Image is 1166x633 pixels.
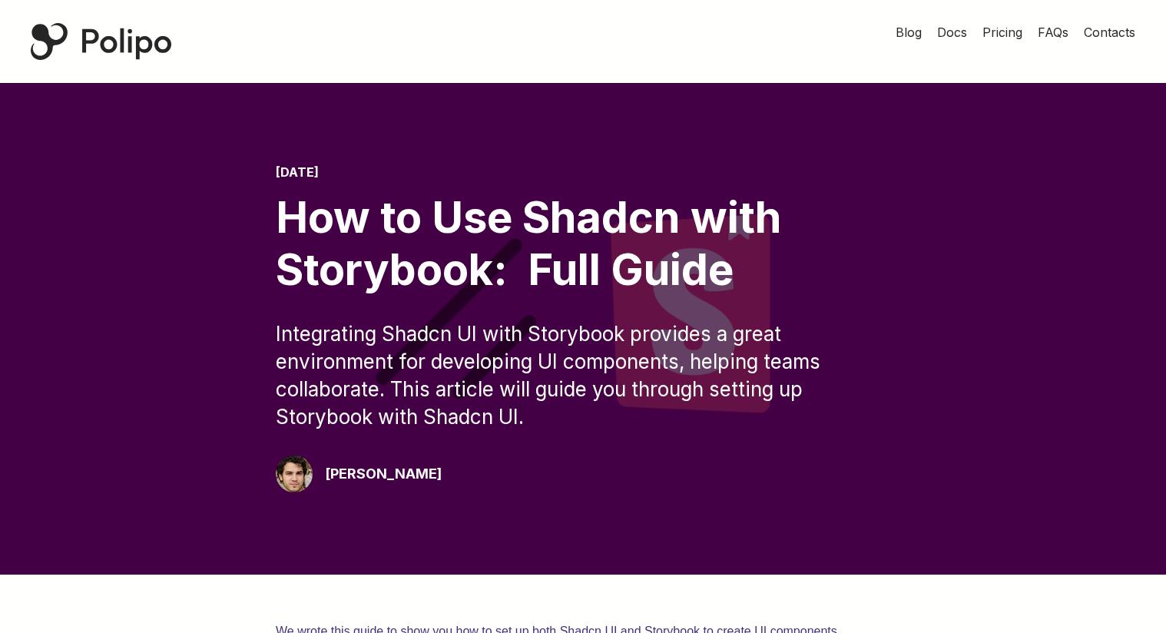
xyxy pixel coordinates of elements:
[1038,23,1068,41] a: FAQs
[1038,25,1068,40] span: FAQs
[1084,25,1135,40] span: Contacts
[982,23,1022,41] a: Pricing
[276,192,890,295] div: How to Use Shadcn with Storybook: Full Guide
[937,25,967,40] span: Docs
[276,320,890,431] div: Integrating Shadcn UI with Storybook provides a great environment for developing UI components, h...
[276,164,319,180] time: [DATE]
[276,456,313,492] img: Giorgio Pari Polipo
[896,25,922,40] span: Blog
[1084,23,1135,41] a: Contacts
[325,463,442,485] div: [PERSON_NAME]
[896,23,922,41] a: Blog
[982,25,1022,40] span: Pricing
[937,23,967,41] a: Docs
